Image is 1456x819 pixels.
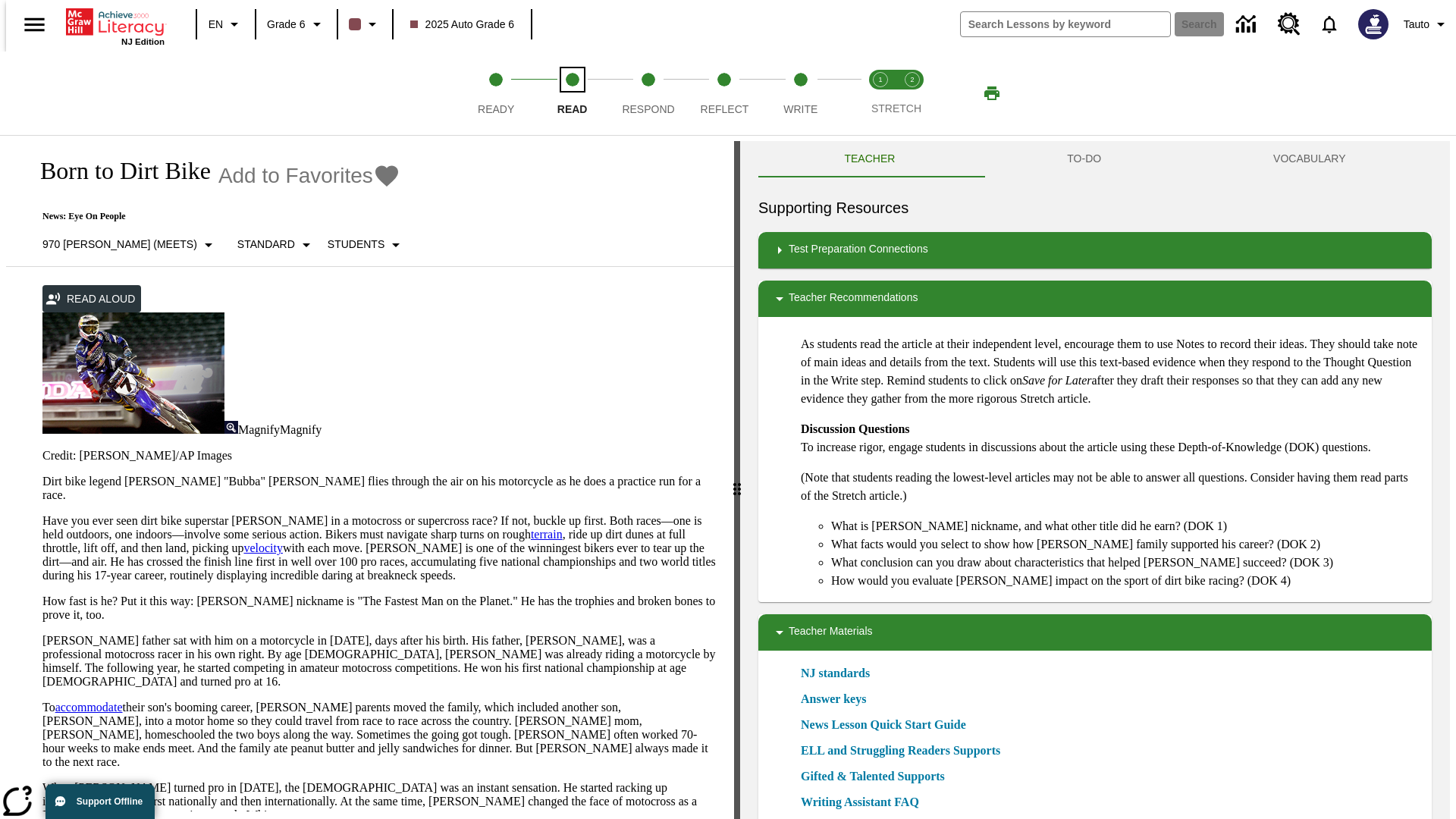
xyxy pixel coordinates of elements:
p: To their son's booming career, [PERSON_NAME] parents moved the family, which included another son... [42,701,716,769]
a: Answer keys, Will open in new browser window or tab [801,690,866,708]
div: Press Enter or Spacebar and then press right and left arrow keys to move the slider [734,141,740,819]
button: Select Student [322,231,411,259]
button: Class color is dark brown. Change class color [343,11,388,38]
span: Ready [478,103,514,115]
img: Motocross racer James Stewart flies through the air on his dirt bike. [42,312,224,434]
a: NJ standards [801,664,879,682]
button: Open side menu [12,2,57,47]
button: Add to Favorites - Born to Dirt Bike [218,162,400,189]
button: Scaffolds, Standard [231,231,322,259]
span: EN [209,17,223,33]
text: 1 [878,76,882,83]
span: Reflect [701,103,749,115]
img: Avatar [1358,9,1389,39]
em: Save for Later [1022,374,1092,387]
p: Test Preparation Connections [789,241,928,259]
div: Home [66,5,165,46]
p: How fast is he? Put it this way: [PERSON_NAME] nickname is "The Fastest Man on the Planet." He ha... [42,595,716,622]
p: Credit: [PERSON_NAME]/AP Images [42,449,716,463]
span: Read [557,103,588,115]
span: Add to Favorites [218,164,373,188]
li: What facts would you select to show how [PERSON_NAME] family supported his career? (DOK 2) [831,535,1420,554]
li: How would you evaluate [PERSON_NAME] impact on the sport of dirt bike racing? (DOK 4) [831,572,1420,590]
text: 2 [910,76,914,83]
span: NJ Edition [121,37,165,46]
span: Grade 6 [267,17,306,33]
button: Read step 2 of 5 [528,52,616,135]
span: Support Offline [77,796,143,807]
p: Dirt bike legend [PERSON_NAME] "Bubba" [PERSON_NAME] flies through the air on his motorcycle as h... [42,475,716,502]
button: Select a new avatar [1349,5,1398,44]
a: Notifications [1310,5,1349,44]
a: velocity [243,541,283,554]
p: [PERSON_NAME] father sat with him on a motorcycle in [DATE], days after his birth. His father, [P... [42,634,716,689]
input: search field [961,12,1170,36]
a: accommodate [55,701,123,714]
button: Ready step 1 of 5 [452,52,540,135]
button: Stretch Read step 1 of 2 [858,52,902,135]
button: Profile/Settings [1398,11,1456,38]
button: Reflect step 4 of 5 [680,52,768,135]
h1: Born to Dirt Bike [24,157,211,185]
button: Print [968,80,1016,107]
span: STRETCH [871,102,921,115]
p: Standard [237,237,295,253]
span: Tauto [1404,17,1429,33]
p: Teacher Recommendations [789,290,918,308]
button: Select Lexile, 970 Lexile (Meets) [36,231,224,259]
p: 970 [PERSON_NAME] (Meets) [42,237,197,253]
p: As students read the article at their independent level, encourage them to use Notes to record th... [801,335,1420,408]
button: Stretch Respond step 2 of 2 [890,52,934,135]
a: Data Center [1227,4,1269,45]
p: News: Eye On People [24,211,411,222]
strong: Discussion Questions [801,422,910,435]
button: Write step 5 of 5 [757,52,845,135]
li: What conclusion can you draw about characteristics that helped [PERSON_NAME] succeed? (DOK 3) [831,554,1420,572]
a: News Lesson Quick Start Guide, Will open in new browser window or tab [801,716,966,734]
p: To increase rigor, engage students in discussions about the article using these Depth-of-Knowledg... [801,420,1420,457]
span: Magnify [280,423,322,436]
span: Magnify [238,423,280,436]
button: Teacher [758,141,981,177]
div: Teacher Recommendations [758,281,1432,317]
li: What is [PERSON_NAME] nickname, and what other title did he earn? (DOK 1) [831,517,1420,535]
button: TO-DO [981,141,1188,177]
div: activity [740,141,1450,819]
p: Students [328,237,384,253]
h6: Supporting Resources [758,196,1432,220]
span: 2025 Auto Grade 6 [410,17,515,33]
button: Read Aloud [42,285,141,313]
a: Gifted & Talented Supports [801,767,954,786]
div: Teacher Materials [758,614,1432,651]
a: terrain [531,528,563,541]
button: VOCABULARY [1188,141,1432,177]
div: reading [6,141,734,811]
div: Test Preparation Connections [758,232,1432,268]
p: Have you ever seen dirt bike superstar [PERSON_NAME] in a motocross or supercross race? If not, b... [42,514,716,582]
a: Writing Assistant FAQ [801,793,928,811]
a: Resource Center, Will open in new tab [1269,4,1310,45]
div: Instructional Panel Tabs [758,141,1432,177]
button: Language: EN, Select a language [202,11,250,38]
button: Support Offline [45,784,155,819]
button: Grade: Grade 6, Select a grade [261,11,332,38]
p: Teacher Materials [789,623,873,642]
span: Write [783,103,817,115]
button: Respond step 3 of 5 [604,52,692,135]
img: Magnify [224,421,238,434]
span: Respond [622,103,674,115]
p: (Note that students reading the lowest-level articles may not be able to answer all questions. Co... [801,469,1420,505]
a: ELL and Struggling Readers Supports [801,742,1009,760]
